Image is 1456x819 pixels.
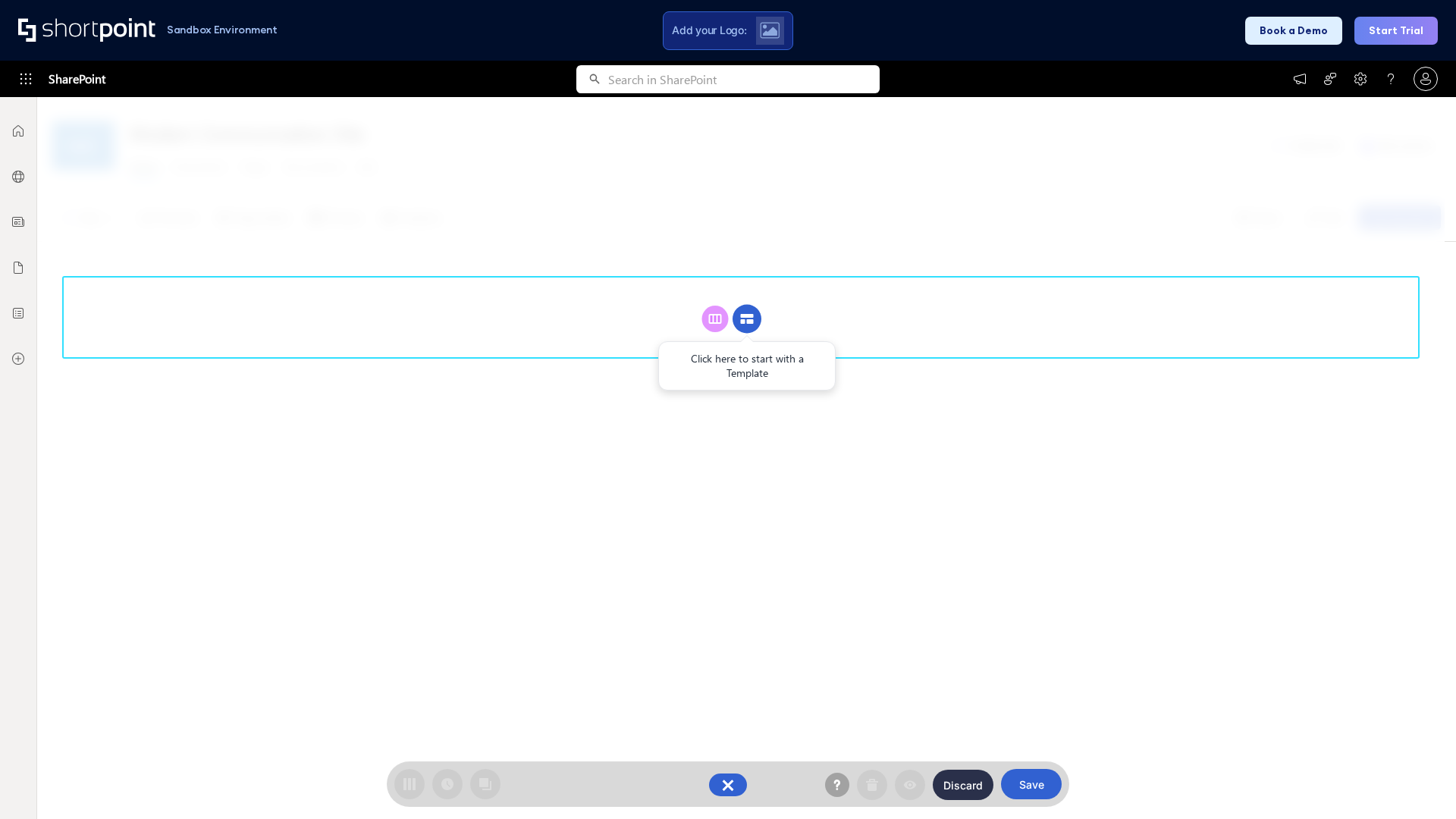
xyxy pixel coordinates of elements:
[49,61,105,97] span: SharePoint
[167,26,278,34] h1: Sandbox Environment
[1380,746,1456,819] iframe: Chat Widget
[1245,17,1342,45] button: Book a Demo
[760,22,780,39] img: Upload logo
[933,770,993,800] button: Discard
[672,24,746,37] span: Add your Logo:
[608,65,880,93] input: Search in SharePoint
[1001,769,1062,799] button: Save
[1354,17,1438,45] button: Start Trial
